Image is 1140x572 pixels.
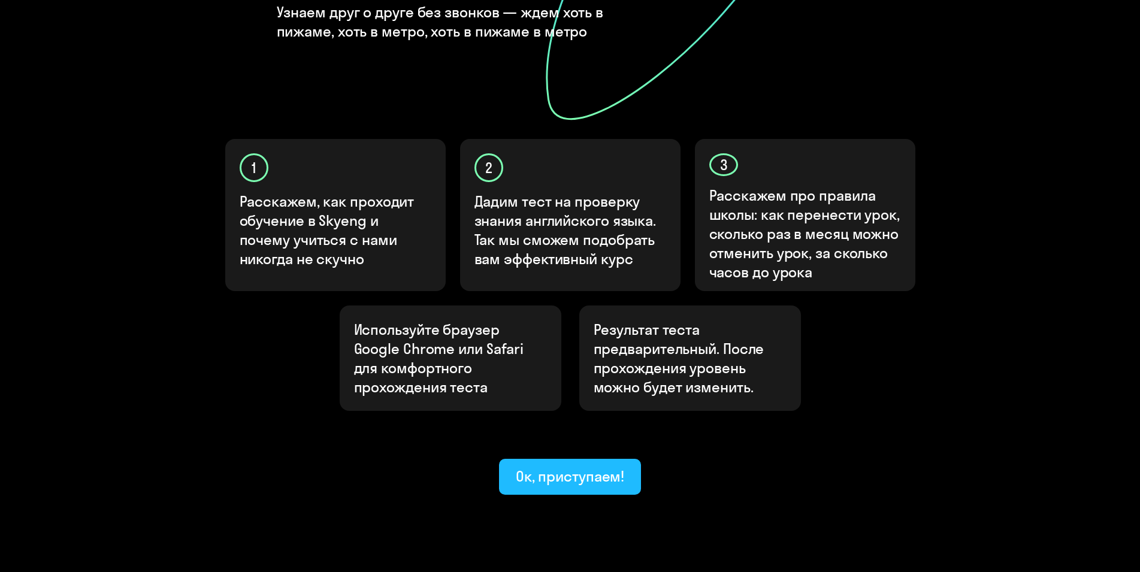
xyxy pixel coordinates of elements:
h4: Узнаем друг о друге без звонков — ждем хоть в пижаме, хоть в метро, хоть в пижаме в метро [277,2,663,41]
div: Ок, приступаем! [516,467,625,486]
p: Расскажем про правила школы: как перенести урок, сколько раз в месяц можно отменить урок, за скол... [709,186,902,282]
p: Используйте браузер Google Chrome или Safari для комфортного прохождения теста [354,320,547,397]
p: Дадим тест на проверку знания английского языка. Так мы сможем подобрать вам эффективный курс [474,192,667,268]
p: Результат теста предварительный. После прохождения уровень можно будет изменить. [594,320,787,397]
div: 3 [709,153,738,176]
div: 1 [240,153,268,182]
button: Ок, приступаем! [499,459,642,495]
div: 2 [474,153,503,182]
p: Расскажем, как проходит обучение в Skyeng и почему учиться с нами никогда не скучно [240,192,433,268]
